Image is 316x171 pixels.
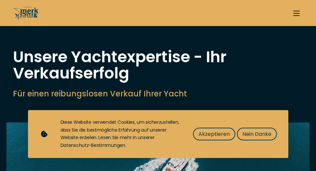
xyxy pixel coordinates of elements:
[193,128,235,140] button: Akzeptieren
[13,88,303,100] h2: Für einen reibungslosen Verkauf Ihrer Yacht
[61,119,180,150] div: Diese Website verwendet Cookies, um sicherzustellen, dass Sie die bestmögliche Erfahrung auf unse...
[13,49,303,81] h1: Unsere Yachtexpertise - Ihr Verkaufserfolg
[242,130,271,138] span: Nein Danke
[237,128,277,140] button: Nein Danke
[199,130,230,138] span: Akzeptieren
[61,142,125,149] a: Datenschutz-Bestimmungen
